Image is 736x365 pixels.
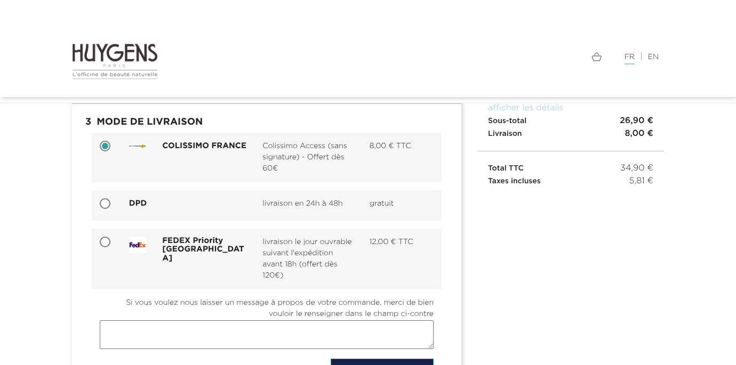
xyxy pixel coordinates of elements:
[488,165,524,172] span: Total TTC
[488,130,522,137] span: Livraison
[620,115,653,127] span: 26,90 €
[370,142,411,150] span: 8,00 € TTC
[129,237,147,253] img: FEDEX Priority France
[162,237,246,263] span: FEDEX Priority [GEOGRAPHIC_DATA]
[370,200,394,207] span: gratuit
[488,117,526,125] span: Sous-total
[376,51,664,63] div: |
[80,112,453,133] h1: Mode de livraison
[370,238,413,246] span: 12,00 € TTC
[629,175,653,188] span: 5,81 €
[129,144,147,148] img: COLISSIMO FRANCE
[262,198,342,209] span: livraison en 24h à 48h
[129,199,147,208] span: DPD
[262,237,353,281] span: livraison le jour ouvrable suivant l'expédition avant 18h (offert dès 120€)
[162,142,246,151] span: COLISSIMO FRANCE
[625,127,653,140] span: 8,00 €
[262,141,353,174] span: Colissimo Access (sans signature) - Offert dès 60€
[620,162,653,175] span: 34,90 €
[80,112,97,133] span: 3
[100,297,434,320] label: Si vous voulez nous laisser un message à propos de votre commande, merci de bien vouloir le rense...
[488,104,564,112] a: afficher les détails
[72,43,158,80] img: Huygens logo
[488,188,653,205] iframe: PayPal Message 1
[488,177,541,185] span: Taxes incluses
